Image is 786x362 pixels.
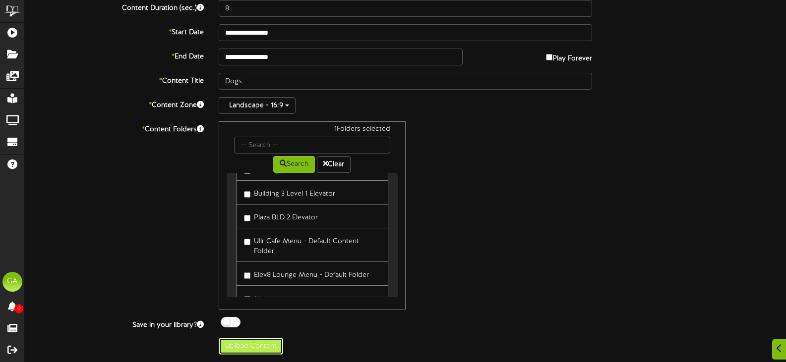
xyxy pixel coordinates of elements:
input: Plaza BLD 2 Elevator [244,215,250,221]
input: Play Forever [546,54,552,60]
input: Ullr Cafe Menu - Default Content Folder [244,239,250,245]
label: Play Forever [546,49,592,64]
button: Landscape - 16:9 [219,97,296,114]
button: Upload Content [219,338,283,355]
span: 0 [14,304,23,313]
div: GA [2,272,22,292]
button: Search [273,156,315,173]
div: 1 Folders selected [227,124,397,137]
label: Plaza BLD 2 Elevator [244,209,318,223]
input: Menu [244,296,250,303]
input: -- Search -- [234,137,390,154]
input: Building 3 Level 1 Elevator [244,191,250,198]
label: Elev8 Lounge Menu - Default Folder [244,267,369,280]
input: Elev8 Lounge Menu - Default Folder [244,272,250,279]
label: Building 3 Level 1 Elevator [244,186,335,199]
label: Content Folders [17,121,211,135]
label: Ullr Cafe Menu - Default Content Folder [244,233,380,257]
label: Content Zone [17,97,211,110]
label: Start Date [17,24,211,38]
span: Menu [254,295,273,303]
button: Clear [317,156,351,173]
label: Content Title [17,73,211,86]
label: End Date [17,49,211,62]
label: Save in your library? [17,317,211,330]
input: Title of this Content [219,73,592,90]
